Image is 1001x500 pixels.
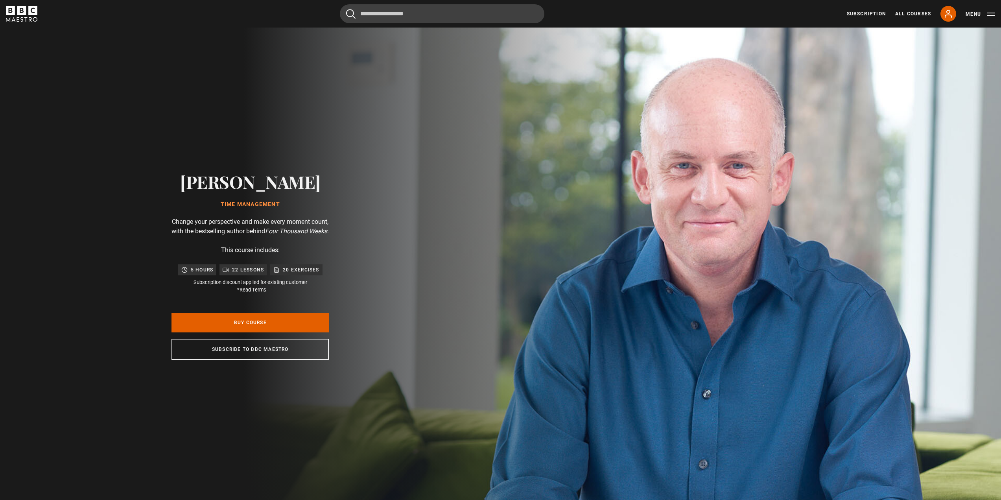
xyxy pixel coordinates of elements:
i: Four Thousand Weeks [265,227,327,235]
button: Submit the search query [346,9,356,19]
button: Toggle navigation [966,10,995,18]
a: Subscription [847,10,886,17]
p: 20 exercises [283,266,319,274]
p: Change your perspective and make every moment count, with the bestselling author behind . [171,217,329,236]
small: Subscription discount applied for existing customer [194,279,307,293]
svg: BBC Maestro [6,6,37,22]
p: 22 lessons [232,266,264,274]
p: This course includes: [221,245,280,255]
a: All Courses [895,10,931,17]
a: Buy Course [171,313,329,332]
a: Read Terms [240,287,266,293]
p: 5 hours [191,266,213,274]
a: Subscribe to BBC Maestro [171,339,329,360]
h2: [PERSON_NAME] [180,172,321,192]
h1: Time Management [180,201,321,208]
input: Search [340,4,544,23]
